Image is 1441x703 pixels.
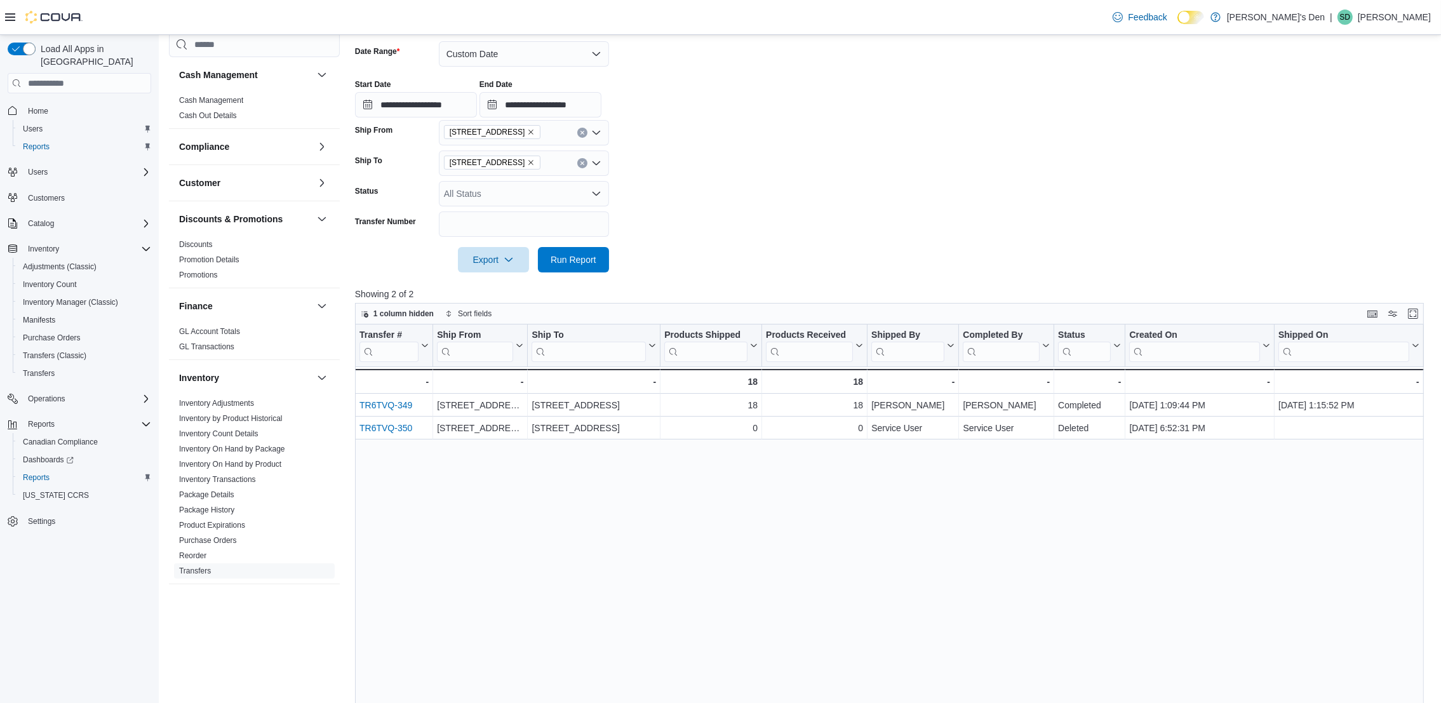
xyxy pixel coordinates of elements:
[18,277,82,292] a: Inventory Count
[963,330,1040,362] div: Completed By
[179,490,234,500] span: Package Details
[179,398,254,408] span: Inventory Adjustments
[450,156,525,169] span: [STREET_ADDRESS]
[1129,330,1260,362] div: Created On
[314,211,330,227] button: Discounts & Promotions
[1177,11,1204,24] input: Dark Mode
[359,330,429,362] button: Transfer #
[13,276,156,293] button: Inventory Count
[13,138,156,156] button: Reports
[179,551,206,560] a: Reorder
[179,69,312,81] button: Cash Management
[532,421,656,436] div: [STREET_ADDRESS]
[314,175,330,191] button: Customer
[18,434,103,450] a: Canadian Compliance
[532,330,646,362] div: Ship To
[23,216,151,231] span: Catalog
[179,300,213,312] h3: Finance
[179,505,234,514] a: Package History
[23,241,151,257] span: Inventory
[664,330,747,342] div: Products Shipped
[23,142,50,152] span: Reports
[591,158,601,168] button: Open list of options
[8,96,151,563] nav: Complex example
[18,366,60,381] a: Transfers
[527,128,535,136] button: Remove 740A Fraser Ave from selection in this group
[591,128,601,138] button: Open list of options
[179,536,237,545] a: Purchase Orders
[1058,330,1111,362] div: Status
[3,189,156,207] button: Customers
[23,351,86,361] span: Transfers (Classic)
[1330,10,1332,25] p: |
[13,329,156,347] button: Purchase Orders
[664,330,747,362] div: Products Shipped
[871,421,955,436] div: Service User
[3,215,156,232] button: Catalog
[664,398,758,413] div: 18
[179,342,234,352] span: GL Transactions
[23,513,151,529] span: Settings
[3,240,156,258] button: Inventory
[18,488,94,503] a: [US_STATE] CCRS
[458,309,492,319] span: Sort fields
[179,413,283,424] span: Inventory by Product Historical
[532,330,656,362] button: Ship To
[179,566,211,576] span: Transfers
[179,474,256,485] span: Inventory Transactions
[179,505,234,515] span: Package History
[1278,330,1419,362] button: Shipped On
[23,417,151,432] span: Reports
[437,330,523,362] button: Ship From
[179,490,234,499] a: Package Details
[179,459,281,469] span: Inventory On Hand by Product
[23,315,55,325] span: Manifests
[963,330,1040,342] div: Completed By
[538,247,609,272] button: Run Report
[13,365,156,382] button: Transfers
[13,486,156,504] button: [US_STATE] CCRS
[169,237,340,288] div: Discounts & Promotions
[355,125,392,135] label: Ship From
[23,490,89,500] span: [US_STATE] CCRS
[23,241,64,257] button: Inventory
[23,216,59,231] button: Catalog
[179,342,234,351] a: GL Transactions
[13,258,156,276] button: Adjustments (Classic)
[437,398,523,413] div: [STREET_ADDRESS]
[18,139,151,154] span: Reports
[450,126,525,138] span: [STREET_ADDRESS]
[1108,4,1172,30] a: Feedback
[28,218,54,229] span: Catalog
[179,414,283,423] a: Inventory by Product Historical
[1278,330,1409,362] div: Shipped On
[28,167,48,177] span: Users
[179,69,258,81] h3: Cash Management
[179,140,229,153] h3: Compliance
[1177,24,1178,25] span: Dark Mode
[18,259,102,274] a: Adjustments (Classic)
[1365,306,1380,321] button: Keyboard shortcuts
[179,270,218,280] span: Promotions
[18,330,86,345] a: Purchase Orders
[871,330,944,362] div: Shipped By
[179,240,213,249] a: Discounts
[18,470,151,485] span: Reports
[23,102,151,118] span: Home
[28,394,65,404] span: Operations
[355,186,379,196] label: Status
[23,472,50,483] span: Reports
[1058,330,1121,362] button: Status
[13,451,156,469] a: Dashboards
[18,470,55,485] a: Reports
[355,92,477,117] input: Press the down key to open a popover containing a calendar.
[871,330,944,342] div: Shipped By
[577,128,587,138] button: Clear input
[1129,330,1260,342] div: Created On
[179,95,243,105] span: Cash Management
[169,93,340,128] div: Cash Management
[527,159,535,166] button: Remove 1408 Cariboo Highway 97 from selection in this group
[18,348,91,363] a: Transfers (Classic)
[871,374,955,389] div: -
[179,429,258,439] span: Inventory Count Details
